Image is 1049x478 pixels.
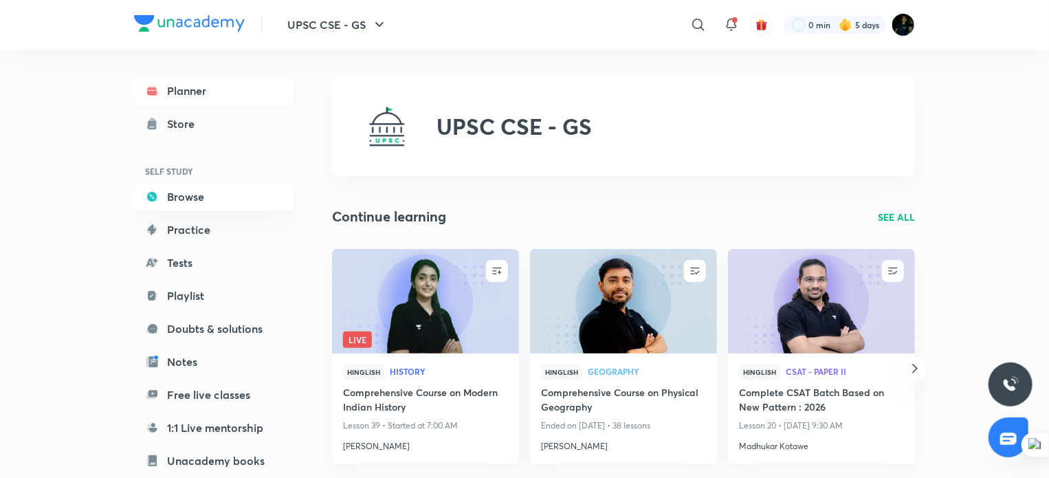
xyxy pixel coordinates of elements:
a: Unacademy books [134,447,294,475]
img: new-thumbnail [528,248,718,354]
h6: SELF STUDY [134,160,294,183]
a: Free live classes [134,381,294,409]
div: Store [167,116,203,132]
a: Browse [134,183,294,210]
a: Playlist [134,282,294,309]
a: Comprehensive Course on Physical Geography [541,385,706,417]
span: Hinglish [739,365,780,380]
p: Ended on [DATE] • 38 lessons [541,417,706,435]
p: Lesson 39 • Started at 7:00 AM [343,417,508,435]
img: Company Logo [134,15,245,32]
a: new-thumbnail [530,249,717,354]
a: new-thumbnail [728,249,915,354]
a: Complete CSAT Batch Based on New Pattern : 2026 [739,385,904,417]
a: SEE ALL [878,210,915,224]
a: new-thumbnailLive [332,249,519,354]
a: History [390,367,508,377]
a: [PERSON_NAME] [541,435,706,453]
span: History [390,367,508,376]
img: Rohit Duggal [892,13,915,36]
a: Doubts & solutions [134,315,294,343]
a: Geography [588,367,706,377]
a: Practice [134,216,294,243]
img: streak [839,18,852,32]
a: Company Logo [134,15,245,35]
img: avatar [755,19,768,31]
button: avatar [751,14,773,36]
a: Store [134,110,294,138]
h2: Continue learning [332,206,446,227]
span: Geography [588,367,706,376]
a: Tests [134,249,294,276]
span: Live [343,332,372,348]
img: new-thumbnail [330,248,520,354]
img: ttu [1002,376,1019,393]
a: Madhukar Kotawe [739,435,904,453]
button: UPSC CSE - GS [279,11,396,39]
span: CSAT - Paper II [786,367,904,376]
a: Planner [134,77,294,105]
a: Notes [134,348,294,376]
img: UPSC CSE - GS [365,105,409,149]
a: [PERSON_NAME] [343,435,508,453]
p: Lesson 20 • [DATE] 9:30 AM [739,417,904,435]
a: CSAT - Paper II [786,367,904,377]
img: new-thumbnail [726,248,916,354]
a: 1:1 Live mentorship [134,414,294,442]
a: Comprehensive Course on Modern Indian History [343,385,508,417]
span: Hinglish [541,365,582,380]
h2: UPSC CSE - GS [437,113,592,140]
span: Hinglish [343,365,384,380]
